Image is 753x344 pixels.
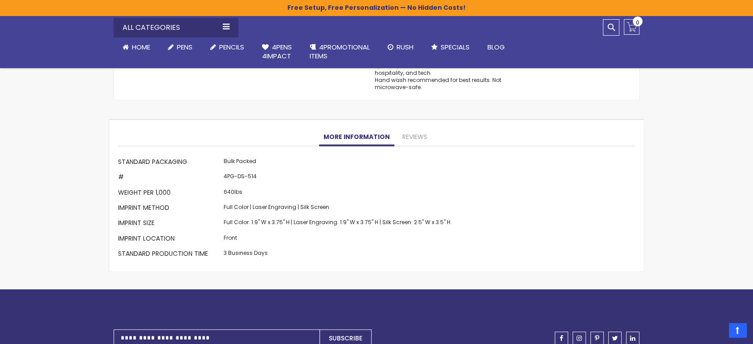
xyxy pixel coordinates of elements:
a: 0 [624,19,639,35]
span: instagram [577,335,582,341]
span: facebook [560,335,563,341]
span: 0 [636,18,639,27]
a: Top [729,323,746,337]
td: 3 Business Days [221,247,453,262]
td: Bulk Packed [221,155,453,170]
th: Imprint Method [118,201,221,217]
th: Standard Production Time [118,247,221,262]
a: Reviews [398,128,432,146]
span: linkedin [630,335,635,341]
a: More Information [319,128,394,146]
div: All Categories [114,18,238,37]
a: Specials [422,37,479,57]
th: Standard Packaging [118,155,221,170]
a: Pens [159,37,201,57]
span: Specials [441,42,470,52]
a: Pencils [201,37,253,57]
a: 4PROMOTIONALITEMS [301,37,379,66]
span: Subscribe [329,334,362,343]
span: 4PROMOTIONAL ITEMS [310,42,370,61]
td: 640lbs [221,186,453,201]
a: 4Pens4impact [253,37,301,66]
span: twitter [612,335,618,341]
span: Home [132,42,150,52]
th: Imprint Location [118,232,221,247]
th: Imprint Size [118,217,221,232]
th: # [118,171,221,186]
td: Full Color | Laser Engraving | Silk Screen [221,201,453,217]
span: 4Pens 4impact [262,42,292,61]
a: Blog [479,37,514,57]
td: 4PG-DS-514 [221,171,453,186]
th: Weight per 1,000 [118,186,221,201]
span: pinterest [595,335,599,341]
td: Front [221,232,453,247]
span: Pens [177,42,192,52]
a: Rush [379,37,422,57]
span: Pencils [219,42,244,52]
span: Rush [397,42,413,52]
span: Blog [487,42,505,52]
td: Full Color: 1.9" W x 3.75" H | Laser Engraving: 1.9" W x 3.75" H | Silk Screen: 2.5" W x 3.5" H [221,217,453,232]
a: Home [114,37,159,57]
